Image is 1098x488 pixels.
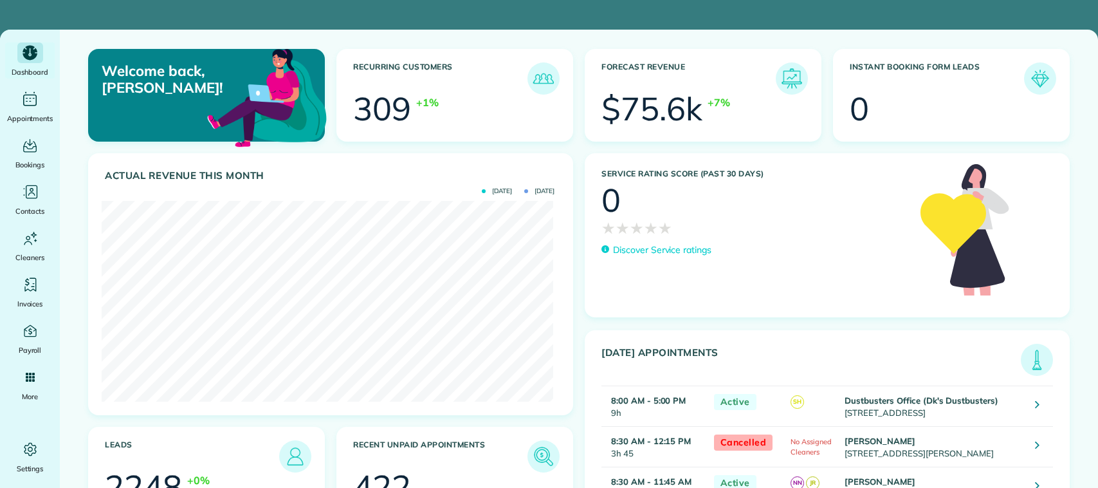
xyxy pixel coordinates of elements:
h3: Forecast Revenue [601,62,776,95]
td: 3h 45 [601,426,708,467]
span: Settings [17,462,44,475]
span: No Assigned Cleaners [791,437,832,457]
div: +7% [708,95,730,110]
h3: Instant Booking Form Leads [850,62,1024,95]
h3: Recent unpaid appointments [353,440,527,473]
a: Settings [5,439,55,475]
span: Cancelled [714,435,773,451]
span: [DATE] [524,188,554,194]
a: Appointments [5,89,55,125]
span: Active [714,394,756,410]
div: +1% [416,95,439,110]
strong: Dustbusters Office (Dk's Dustbusters) [845,395,998,406]
span: [DATE] [482,188,512,194]
img: dashboard_welcome-42a62b7d889689a78055ac9021e634bf52bae3f8056760290aed330b23ab8690.png [205,34,329,159]
div: +0% [187,473,210,488]
strong: 8:30 AM - 12:15 PM [611,436,691,446]
img: icon_recurring_customers-cf858462ba22bcd05b5a5880d41d6543d210077de5bb9ebc9590e49fd87d84ed.png [531,66,556,91]
img: icon_todays_appointments-901f7ab196bb0bea1936b74009e4eb5ffbc2d2711fa7634e0d609ed5ef32b18b.png [1024,347,1050,373]
strong: [PERSON_NAME] [845,476,915,487]
div: 0 [850,93,869,125]
span: ★ [630,216,644,239]
span: ★ [658,216,672,239]
span: Appointments [7,112,53,125]
div: 0 [601,184,621,216]
span: Contacts [15,205,44,218]
a: Contacts [5,182,55,218]
p: Discover Service ratings [613,243,711,257]
img: icon_leads-1bed01f49abd5b7fead27621c3d59655bb73ed531f8eeb49469d10e621d6b896.png [282,444,308,469]
span: ★ [644,216,658,239]
div: 309 [353,93,411,125]
span: SH [791,395,804,409]
h3: [DATE] Appointments [601,347,1021,376]
a: Cleaners [5,228,55,264]
a: Invoices [5,274,55,310]
td: [STREET_ADDRESS] [841,386,1025,426]
span: ★ [601,216,616,239]
a: Dashboard [5,42,55,79]
a: Bookings [5,135,55,171]
img: icon_forecast_revenue-8c13a41c7ed35a8dcfafea3cbb826a0462acb37728057bba2d056411b612bbbe.png [779,66,805,91]
td: [STREET_ADDRESS][PERSON_NAME] [841,426,1025,467]
span: Cleaners [15,251,44,264]
strong: [PERSON_NAME] [845,436,915,446]
img: icon_form_leads-04211a6a04a5b2264e4ee56bc0799ec3eb69b7e499cbb523a139df1d13a81ae0.png [1027,66,1053,91]
div: $75.6k [601,93,702,125]
strong: 8:30 AM - 11:45 AM [611,476,691,487]
span: Payroll [19,344,42,357]
h3: Leads [105,440,279,473]
a: Payroll [5,321,55,357]
span: ★ [616,216,630,239]
h3: Recurring Customers [353,62,527,95]
img: icon_unpaid_appointments-47b8ce3997adf2238b356f14209ab4cced10bd1f174958f3ca8f1d0dd7fffeee.png [531,444,556,469]
h3: Actual Revenue this month [105,170,560,182]
a: Discover Service ratings [601,243,711,257]
strong: 8:00 AM - 5:00 PM [611,395,686,406]
span: Bookings [15,158,45,171]
span: Invoices [17,297,43,310]
span: Dashboard [12,66,48,79]
h3: Service Rating score (past 30 days) [601,169,908,178]
span: More [22,390,38,403]
td: 9h [601,386,708,426]
p: Welcome back, [PERSON_NAME]! [102,62,248,97]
